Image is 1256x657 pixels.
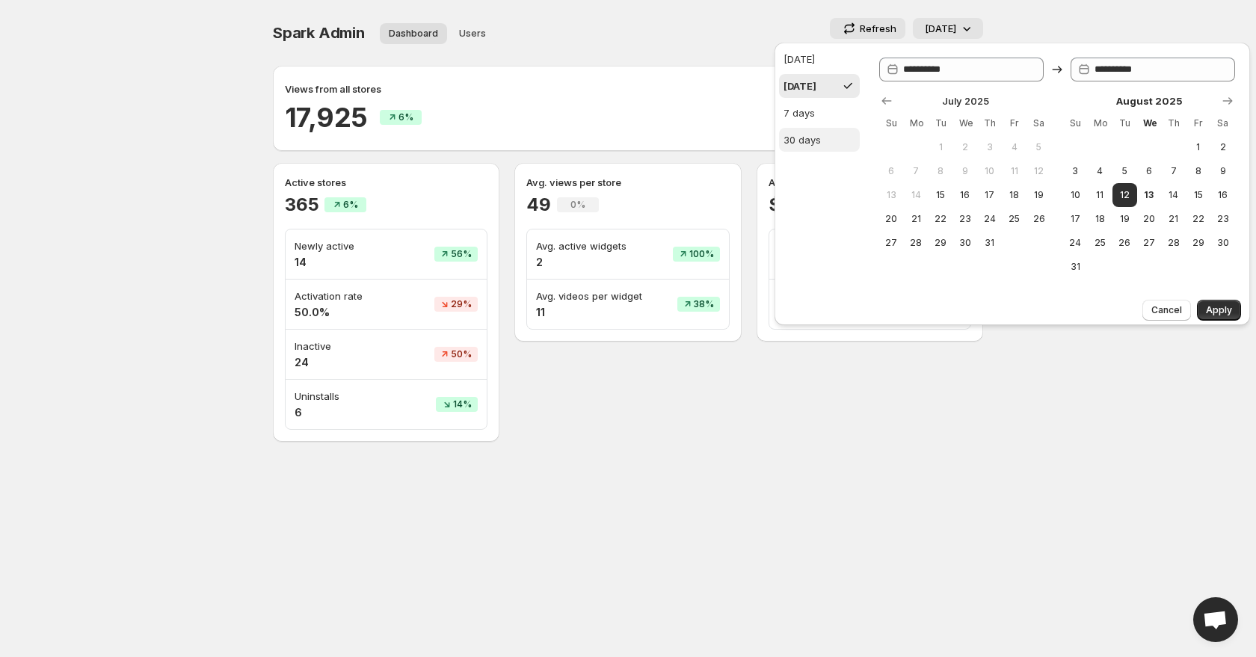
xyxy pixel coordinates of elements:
[959,189,972,201] span: 16
[285,99,368,135] h2: 17,925
[451,298,472,310] span: 29%
[1088,111,1112,135] th: Monday
[1094,117,1106,129] span: Mo
[885,165,898,177] span: 6
[1197,300,1241,321] button: Apply
[1112,207,1137,231] button: Tuesday August 19 2025
[1143,237,1156,249] span: 27
[1063,255,1088,279] button: Sunday August 31 2025
[935,141,947,153] span: 1
[1118,237,1131,249] span: 26
[295,405,394,420] h4: 6
[910,213,923,225] span: 21
[876,90,897,111] button: Show previous month, June 2025
[285,81,381,96] p: Views from all stores
[1186,111,1210,135] th: Friday
[570,199,585,211] span: 0%
[1008,117,1020,129] span: Fr
[1069,237,1082,249] span: 24
[913,18,983,39] button: [DATE]
[885,189,898,201] span: 13
[953,207,978,231] button: Wednesday July 23 2025
[1032,213,1045,225] span: 26
[536,289,650,303] p: Avg. videos per widget
[1210,111,1235,135] th: Saturday
[1002,135,1026,159] button: Friday July 4 2025
[1161,111,1186,135] th: Thursday
[953,111,978,135] th: Wednesday
[1069,261,1082,273] span: 31
[1088,183,1112,207] button: Monday August 11 2025
[935,165,947,177] span: 8
[1069,213,1082,225] span: 17
[1192,237,1204,249] span: 29
[694,298,714,310] span: 38%
[295,255,394,270] h4: 14
[343,199,358,211] span: 6%
[925,21,956,36] p: [DATE]
[1142,300,1191,321] button: Cancel
[689,248,714,260] span: 100%
[295,355,394,370] h4: 24
[1063,183,1088,207] button: Sunday August 10 2025
[983,141,996,153] span: 3
[1002,159,1026,183] button: Friday July 11 2025
[1063,207,1088,231] button: Sunday August 17 2025
[453,398,472,410] span: 14%
[1002,183,1026,207] button: Friday July 18 2025
[1186,183,1210,207] button: Friday August 15 2025
[1118,213,1131,225] span: 19
[1192,141,1204,153] span: 1
[1118,165,1131,177] span: 5
[536,305,650,320] h4: 11
[1206,304,1232,316] span: Apply
[784,52,815,67] div: [DATE]
[285,193,318,217] h2: 365
[1210,159,1235,183] button: Saturday August 9 2025
[1094,213,1106,225] span: 18
[977,111,1002,135] th: Thursday
[1143,189,1156,201] span: 13
[1112,159,1137,183] button: Tuesday August 5 2025
[273,24,365,42] span: Spark Admin
[1088,231,1112,255] button: Monday August 25 2025
[779,74,860,98] button: [DATE]
[1210,207,1235,231] button: Saturday August 23 2025
[1112,183,1137,207] button: Start of range Tuesday August 12 2025
[904,111,929,135] th: Monday
[929,159,953,183] button: Tuesday July 8 2025
[1217,90,1238,111] button: Show next month, September 2025
[929,183,953,207] button: Tuesday July 15 2025
[959,165,972,177] span: 9
[1192,189,1204,201] span: 15
[879,231,904,255] button: Sunday July 27 2025
[1143,213,1156,225] span: 20
[1216,165,1229,177] span: 9
[935,189,947,201] span: 15
[1026,159,1051,183] button: Saturday July 12 2025
[929,135,953,159] button: Tuesday July 1 2025
[295,339,394,354] p: Inactive
[1008,165,1020,177] span: 11
[953,231,978,255] button: Wednesday July 30 2025
[953,135,978,159] button: Wednesday July 2 2025
[977,207,1002,231] button: Thursday July 24 2025
[1026,207,1051,231] button: Saturday July 26 2025
[1063,159,1088,183] button: Sunday August 3 2025
[536,238,650,253] p: Avg. active widgets
[1137,231,1162,255] button: Wednesday August 27 2025
[1063,231,1088,255] button: Sunday August 24 2025
[1137,207,1162,231] button: Wednesday August 20 2025
[904,207,929,231] button: Monday July 21 2025
[1216,189,1229,201] span: 16
[1167,117,1180,129] span: Th
[983,165,996,177] span: 10
[1186,159,1210,183] button: Friday August 8 2025
[1094,237,1106,249] span: 25
[1002,207,1026,231] button: Friday July 25 2025
[1161,231,1186,255] button: Thursday August 28 2025
[784,78,816,93] div: [DATE]
[977,183,1002,207] button: Thursday July 17 2025
[1032,189,1045,201] span: 19
[959,213,972,225] span: 23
